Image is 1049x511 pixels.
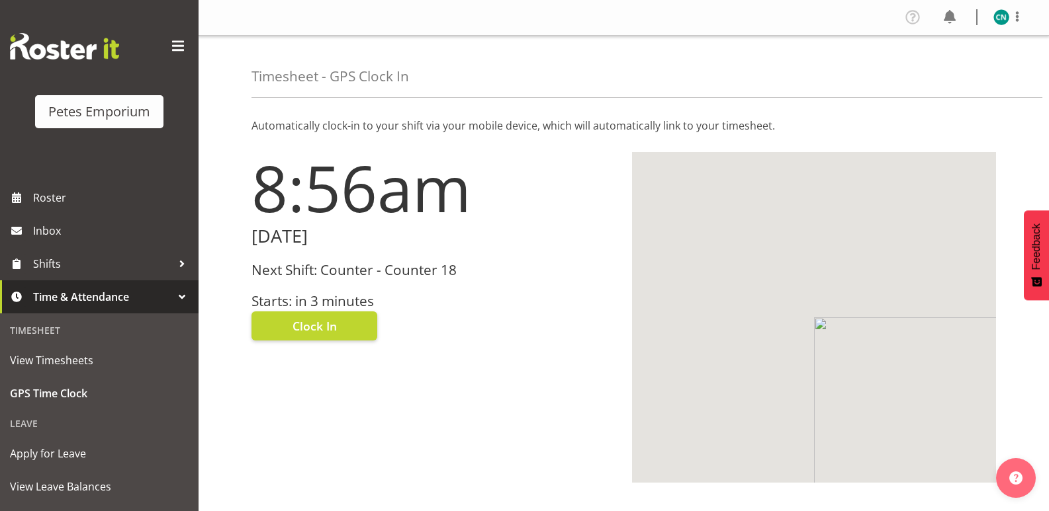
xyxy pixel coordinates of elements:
a: View Leave Balances [3,470,195,503]
img: help-xxl-2.png [1009,471,1023,485]
span: View Leave Balances [10,477,189,496]
span: View Timesheets [10,350,189,370]
a: Apply for Leave [3,437,195,470]
div: Petes Emporium [48,102,150,122]
span: Roster [33,188,192,208]
h4: Timesheet - GPS Clock In [251,69,409,84]
span: Clock In [293,317,337,334]
a: GPS Time Clock [3,377,195,410]
span: Apply for Leave [10,444,189,463]
p: Automatically clock-in to your shift via your mobile device, which will automatically link to you... [251,118,996,134]
span: Inbox [33,221,192,241]
span: Time & Attendance [33,287,172,307]
h3: Starts: in 3 minutes [251,294,616,309]
img: Rosterit website logo [10,33,119,59]
button: Feedback - Show survey [1024,210,1049,300]
h3: Next Shift: Counter - Counter 18 [251,262,616,278]
span: GPS Time Clock [10,383,189,403]
span: Shifts [33,254,172,274]
span: Feedback [1030,223,1042,270]
img: christine-neville11214.jpg [993,9,1009,25]
h2: [DATE] [251,226,616,247]
div: Timesheet [3,317,195,344]
h1: 8:56am [251,152,616,223]
a: View Timesheets [3,344,195,377]
div: Leave [3,410,195,437]
button: Clock In [251,311,377,340]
